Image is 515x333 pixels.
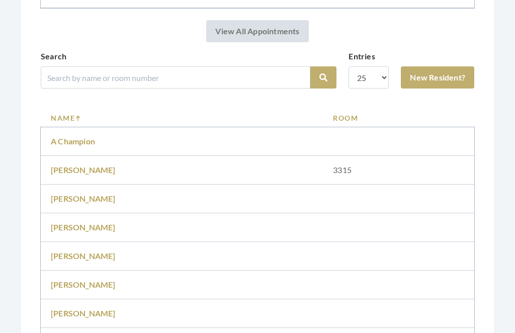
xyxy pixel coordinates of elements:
input: Search by name or room number [41,66,310,89]
a: [PERSON_NAME] [51,251,116,261]
label: Entries [349,50,375,62]
td: 3315 [323,156,474,185]
a: View All Appointments [206,20,308,42]
a: A Champion [51,136,95,146]
label: Search [41,50,66,62]
a: Name [51,113,313,123]
a: [PERSON_NAME] [51,222,116,232]
a: [PERSON_NAME] [51,165,116,175]
a: New Resident? [401,66,474,89]
a: Room [333,113,464,123]
a: [PERSON_NAME] [51,194,116,203]
a: [PERSON_NAME] [51,280,116,289]
a: [PERSON_NAME] [51,308,116,318]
